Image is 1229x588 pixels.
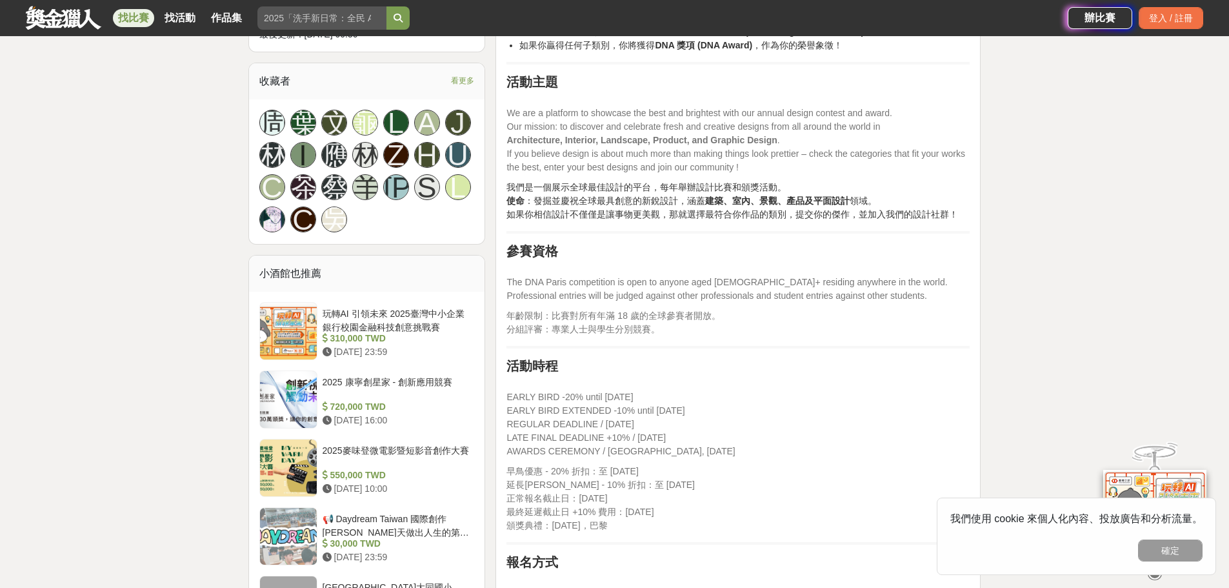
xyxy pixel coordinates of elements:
[259,142,285,168] a: 林
[159,9,201,27] a: 找活動
[323,551,470,564] div: [DATE] 23:59
[519,39,970,52] li: 如果你贏得任何子類別，你將獲得 ，作為你的榮譽象徵！
[506,359,558,373] strong: 活動時程
[321,207,347,232] div: 吳
[323,512,470,537] div: 📢 Daydream Taiwan 國際創作[PERSON_NAME]天做出人生的第一款遊戲吧！
[352,142,378,168] a: 林
[506,75,558,89] strong: 活動主題
[323,414,470,427] div: [DATE] 16:00
[506,135,779,145] span: .
[321,174,347,200] a: 蔡
[259,76,290,86] span: 收藏者
[290,207,316,232] a: C
[323,400,470,414] div: 720,000 TWD
[1139,7,1203,29] div: 登入 / 註冊
[383,110,409,136] a: L
[506,135,777,145] strong: Architecture, Interior, Landscape, Product, and Graphic Design
[506,405,684,416] span: EARLY BIRD EXTENDED -10% until [DATE]
[705,196,850,206] strong: 建築、室內、景觀、產品及平面設計
[506,446,735,456] span: AWARDS CEREMONY / [GEOGRAPHIC_DATA], [DATE]
[259,507,475,565] a: 📢 Daydream Taiwan 國際創作[PERSON_NAME]天做出人生的第一款遊戲吧！ 30,000 TWD [DATE] 23:59
[506,181,970,221] p: 我們是一個展示全球最佳設計的平台，每年舉辦設計比賽和頒獎活動。 ：發掘並慶祝全球最具創意的新銳設計，涵蓋 領域。 如果你相信設計不僅僅是讓事物更美觀，那就選擇最符合你作品的類別，提交你的傑作，並...
[383,142,409,168] a: Z
[259,439,475,497] a: 2025麥味登微電影暨短影音創作大賽 550,000 TWD [DATE] 10:00
[321,142,347,168] a: 應
[506,507,654,517] span: 最終延遲截止日 +10% 費用：[DATE]
[506,108,892,118] span: We are a platform to showcase the best and brightest with our annual design contest and award.
[506,196,525,206] strong: 使命
[260,207,285,232] img: Avatar
[352,174,378,200] a: 羊
[506,277,947,301] span: The DNA Paris competition is open to anyone aged [DEMOGRAPHIC_DATA]+ residing anywhere in the wor...
[113,9,154,27] a: 找比賽
[290,110,316,136] a: 葉
[445,174,471,200] a: L
[506,419,634,429] span: REGULAR DEADLINE / [DATE]
[506,244,558,258] strong: 參賽資格
[259,174,285,200] a: C
[414,110,440,136] a: A
[290,174,316,200] a: 茶
[323,482,470,496] div: [DATE] 10:00
[506,520,607,531] span: 頒獎典禮：[DATE]，巴黎
[321,110,347,136] a: 文
[506,466,638,476] span: 早鳥優惠 - 20% 折扣：至 [DATE]
[206,9,247,27] a: 作品集
[352,110,378,136] a: 龜
[506,324,660,334] span: 分組評審：專業人士與學生分別競賽。
[383,174,409,200] a: [PERSON_NAME]
[249,256,485,292] div: 小酒館也推薦
[1138,540,1203,562] button: 確定
[506,310,720,321] span: 年齡限制：比賽對所有年滿 18 歲的全球參賽者開放。
[259,302,475,360] a: 玩轉AI 引領未來 2025臺灣中小企業銀行校園金融科技創意挑戰賽 310,000 TWD [DATE] 23:59
[445,142,471,168] a: U
[414,174,440,200] a: S
[950,513,1203,524] span: 我們使用 cookie 來個人化內容、投放廣告和分析流量。
[445,110,471,136] a: J
[259,370,475,429] a: 2025 康寧創星家 - 創新應用競賽 720,000 TWD [DATE] 16:00
[1068,7,1132,29] a: 辦比賽
[451,74,474,88] span: 看更多
[506,432,666,443] span: LATE FINAL DEADLINE +10% / [DATE]
[259,207,285,232] a: Avatar
[323,345,470,359] div: [DATE] 23:59
[323,537,470,551] div: 30,000 TWD
[506,121,880,132] span: Our mission: to discover and celebrate fresh and creative designs from all around the world in
[323,469,470,482] div: 550,000 TWD
[323,376,470,400] div: 2025 康寧創星家 - 創新應用競賽
[323,307,470,332] div: 玩轉AI 引領未來 2025臺灣中小企業銀行校園金融科技創意挑戰賽
[1103,469,1206,555] img: d2146d9a-e6f6-4337-9592-8cefde37ba6b.png
[506,148,964,172] span: If you believe design is about much more than making things look prettier – check the categories ...
[655,40,752,50] strong: DNA 獎項 (DNA Award)
[506,392,633,402] span: EARLY BIRD -20% until [DATE]
[673,26,864,37] strong: 年度 DNA 設計師 (DNA Designer Of The Year)
[506,480,694,490] span: 延長[PERSON_NAME] - 10% 折扣：至 [DATE]
[290,142,316,168] a: I
[506,493,607,503] span: 正常報名截止日：[DATE]
[259,110,285,136] a: 周
[414,142,440,168] a: H
[506,555,558,569] strong: 報名方式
